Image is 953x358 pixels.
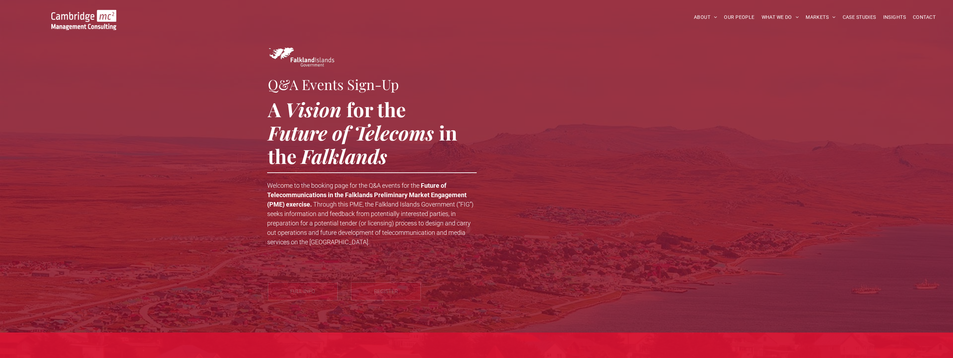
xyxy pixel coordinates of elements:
span: FULL INFO [290,283,315,300]
a: WHAT WE DO [758,12,802,23]
a: CASE STUDIES [839,12,880,23]
a: MARKETS [802,12,839,23]
a: REGISTER [351,282,421,300]
span: Vision [285,96,342,122]
img: Cambridge MC Logo [51,10,116,30]
span: Welcome to the booking page for the Q&A events for the [267,182,419,189]
a: OUR PEOPLE [720,12,758,23]
a: CONTACT [909,12,939,23]
span: REGISTER [374,283,398,300]
span: A [268,96,281,122]
span: Future of Telecoms [268,119,434,146]
span: Through this PME, [313,201,364,208]
span: in [439,119,457,146]
span: for the [346,96,406,122]
span: Q&A Events Sign-Up [268,75,399,94]
span: the [268,143,296,169]
span: the Falkland Islands Government (“FIG”) seeks information and feedback from potentially intereste... [267,201,474,246]
a: INSIGHTS [880,12,909,23]
strong: Future of Telecommunications in the Falklands Preliminary Market Engagement (PME) exercise. [267,182,467,208]
a: FULL INFO [268,282,338,300]
a: ABOUT [690,12,721,23]
span: Falklands [301,143,387,169]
